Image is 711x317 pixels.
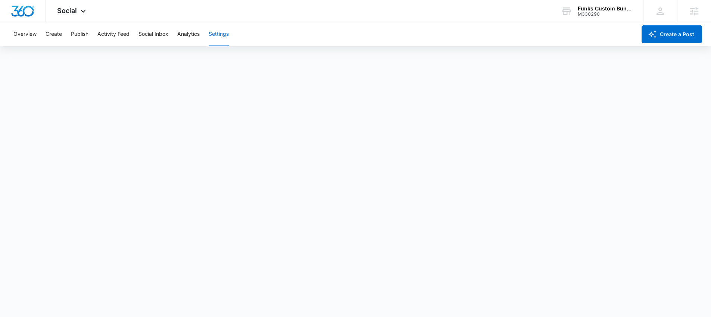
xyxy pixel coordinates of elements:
button: Activity Feed [97,22,130,46]
span: Social [57,7,77,15]
button: Social Inbox [138,22,168,46]
button: Create a Post [642,25,702,43]
button: Settings [209,22,229,46]
button: Create [46,22,62,46]
div: account name [578,6,632,12]
button: Analytics [177,22,200,46]
button: Publish [71,22,88,46]
div: account id [578,12,632,17]
button: Overview [13,22,37,46]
